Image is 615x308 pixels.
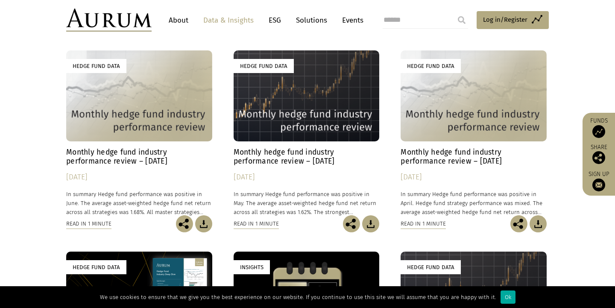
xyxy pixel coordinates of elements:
[343,215,360,232] img: Share this post
[401,171,547,183] div: [DATE]
[66,219,111,229] div: Read in 1 minute
[66,260,126,274] div: Hedge Fund Data
[401,219,446,229] div: Read in 1 minute
[66,9,152,32] img: Aurum
[510,215,527,232] img: Share this post
[66,171,212,183] div: [DATE]
[176,215,193,232] img: Share this post
[401,148,547,166] h4: Monthly hedge fund industry performance review – [DATE]
[234,50,380,215] a: Hedge Fund Data Monthly hedge fund industry performance review – [DATE] [DATE] In summary Hedge f...
[234,59,294,73] div: Hedge Fund Data
[477,11,549,29] a: Log in/Register
[234,260,270,274] div: Insights
[234,219,279,229] div: Read in 1 minute
[234,190,380,217] p: In summary Hedge fund performance was positive in May. The average asset-weighted hedge fund net ...
[66,190,212,217] p: In summary Hedge fund performance was positive in June. The average asset-weighted hedge fund net...
[592,151,605,164] img: Share this post
[401,190,547,217] p: In summary Hedge fund performance was positive in April. Hedge fund strategy performance was mixe...
[264,12,285,28] a: ESG
[401,50,547,215] a: Hedge Fund Data Monthly hedge fund industry performance review – [DATE] [DATE] In summary Hedge f...
[199,12,258,28] a: Data & Insights
[587,170,611,191] a: Sign up
[530,215,547,232] img: Download Article
[292,12,331,28] a: Solutions
[592,125,605,138] img: Access Funds
[164,12,193,28] a: About
[453,12,470,29] input: Submit
[234,171,380,183] div: [DATE]
[401,59,461,73] div: Hedge Fund Data
[401,260,461,274] div: Hedge Fund Data
[483,15,527,25] span: Log in/Register
[66,50,212,215] a: Hedge Fund Data Monthly hedge fund industry performance review – [DATE] [DATE] In summary Hedge f...
[195,215,212,232] img: Download Article
[587,117,611,138] a: Funds
[234,148,380,166] h4: Monthly hedge fund industry performance review – [DATE]
[66,59,126,73] div: Hedge Fund Data
[592,179,605,191] img: Sign up to our newsletter
[362,215,379,232] img: Download Article
[66,148,212,166] h4: Monthly hedge fund industry performance review – [DATE]
[587,144,611,164] div: Share
[338,12,363,28] a: Events
[501,290,515,304] div: Ok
